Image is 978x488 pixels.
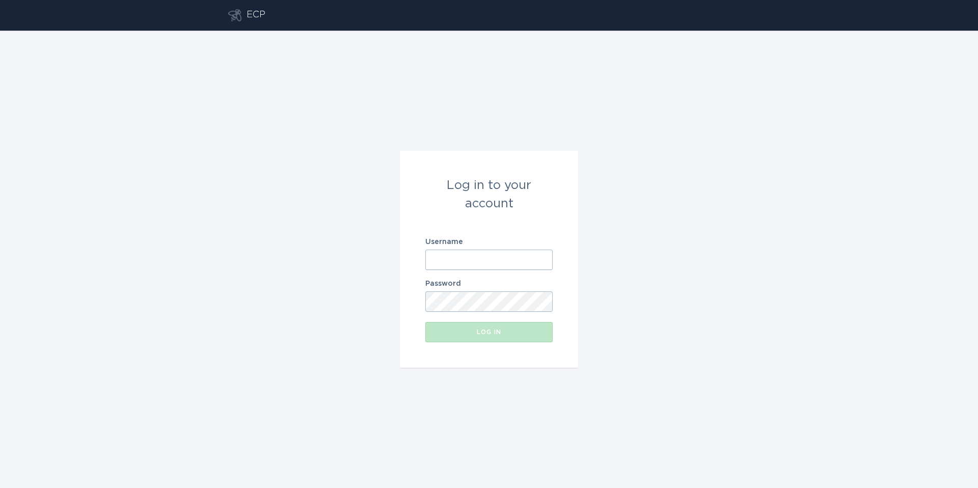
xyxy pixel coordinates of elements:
[425,322,553,342] button: Log in
[228,9,241,21] button: Go to dashboard
[425,280,553,287] label: Password
[430,329,548,335] div: Log in
[425,176,553,213] div: Log in to your account
[425,238,553,246] label: Username
[247,9,265,21] div: ECP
